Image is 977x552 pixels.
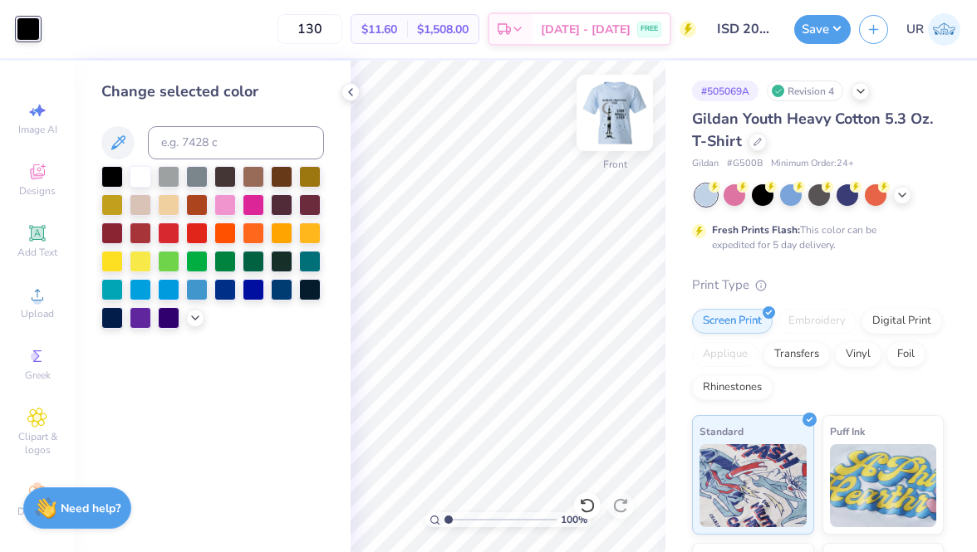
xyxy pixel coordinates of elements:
[906,13,960,46] a: UR
[17,505,57,518] span: Decorate
[771,157,854,171] span: Minimum Order: 24 +
[862,309,942,334] div: Digital Print
[417,21,469,38] span: $1,508.00
[692,81,759,101] div: # 505069A
[705,12,786,46] input: Untitled Design
[763,342,830,367] div: Transfers
[692,157,719,171] span: Gildan
[835,342,881,367] div: Vinyl
[18,123,57,136] span: Image AI
[886,342,925,367] div: Foil
[541,21,631,38] span: [DATE] - [DATE]
[277,14,342,44] input: – –
[101,81,324,103] div: Change selected color
[712,222,916,252] div: This color can be expedited for 5 day delivery.
[17,246,57,259] span: Add Text
[361,21,397,38] span: $11.60
[712,223,800,237] strong: Fresh Prints Flash:
[767,81,843,101] div: Revision 4
[692,342,759,367] div: Applique
[21,307,54,320] span: Upload
[692,276,944,295] div: Print Type
[794,15,851,44] button: Save
[727,157,763,171] span: # G500B
[830,423,865,440] span: Puff Ink
[692,309,773,334] div: Screen Print
[582,80,648,146] img: Front
[700,423,744,440] span: Standard
[692,375,773,400] div: Rhinestones
[641,23,658,35] span: FREE
[700,444,807,527] img: Standard
[928,13,960,46] img: Umang Randhawa
[61,501,120,516] strong: Need help?
[778,309,857,334] div: Embroidery
[603,157,627,172] div: Front
[19,184,56,198] span: Designs
[8,430,66,457] span: Clipart & logos
[692,109,933,151] span: Gildan Youth Heavy Cotton 5.3 Oz. T-Shirt
[25,369,51,382] span: Greek
[830,444,937,527] img: Puff Ink
[906,20,924,39] span: UR
[561,512,587,527] span: 100 %
[148,126,324,159] input: e.g. 7428 c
